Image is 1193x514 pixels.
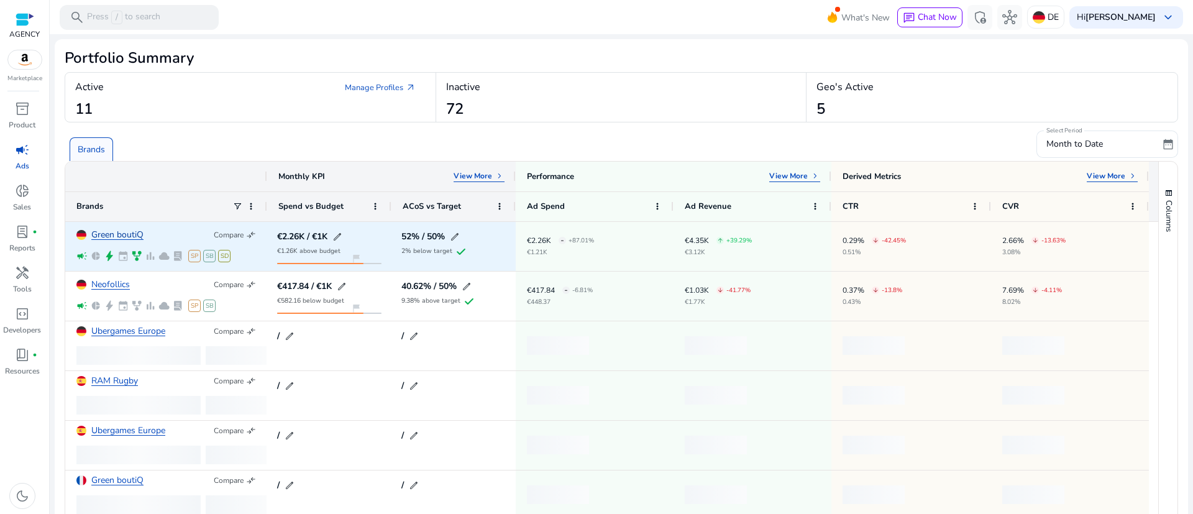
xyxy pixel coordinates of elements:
[214,230,244,240] p: Compare
[214,326,244,336] p: Compare
[285,431,295,441] span: edit
[527,249,594,255] p: €1.21K
[214,475,244,485] p: Compare
[462,282,472,291] span: edit
[918,11,957,23] span: Chat Now
[1163,200,1174,232] span: Columns
[206,446,268,464] div: loading
[1161,10,1176,25] span: keyboard_arrow_down
[401,232,445,241] h5: 52% / 50%
[816,100,825,118] h2: 5
[278,171,325,182] div: Monthly KPI
[403,201,461,212] span: ACoS vs Target
[76,475,86,485] img: fr.svg
[76,396,201,415] div: loading
[685,249,752,255] p: €3.12K
[463,295,475,308] span: check
[406,83,416,93] span: arrow_outward
[335,76,426,99] a: Manage Profiles
[246,426,256,436] span: compare_arrows
[76,326,86,336] img: de.svg
[246,280,256,290] span: compare_arrows
[717,287,723,293] span: arrow_downward
[769,171,808,181] p: View More
[1002,336,1064,355] div: loading
[455,246,467,258] span: check
[1046,126,1082,135] mat-label: Select Period
[685,485,747,504] div: loading
[685,237,709,244] p: €4.35K
[87,11,160,24] p: Press to search
[3,324,41,336] p: Developers
[104,250,115,262] span: bolt
[997,5,1022,30] button: hub
[841,7,890,29] span: What's New
[332,232,342,242] span: edit
[1033,11,1045,24] img: de.svg
[1041,237,1066,244] p: -13.63%
[527,201,565,212] span: Ad Spend
[91,426,165,436] a: Ubergames Europe
[158,300,170,311] span: cloud
[401,481,404,490] h5: /
[91,476,144,485] a: Green boutiQ
[13,201,31,213] p: Sales
[278,201,344,212] span: Spend vs Budget
[76,446,201,464] div: loading
[285,331,295,341] span: edit
[117,250,129,262] span: event
[1002,299,1062,305] p: 8.02%
[76,346,201,365] div: loading
[409,331,419,341] span: edit
[685,201,731,212] span: Ad Revenue
[401,248,452,254] p: 2% below target
[16,160,29,172] p: Ads
[76,230,86,240] img: de.svg
[401,382,404,390] h5: /
[337,282,347,291] span: edit
[246,376,256,386] span: compare_arrows
[76,201,103,212] span: Brands
[685,386,747,405] div: loading
[843,237,864,244] p: 0.29%
[214,426,244,436] p: Compare
[76,376,86,386] img: es.svg
[76,426,86,436] img: es.svg
[1002,249,1066,255] p: 3.08%
[685,336,747,355] div: loading
[1002,485,1064,504] div: loading
[158,250,170,262] span: cloud
[495,171,505,181] span: keyboard_arrow_right
[401,431,404,440] h5: /
[15,306,30,321] span: code_blocks
[450,232,460,242] span: edit
[897,7,962,27] button: chatChat Now
[726,287,751,293] p: -41.77%
[454,171,492,181] p: View More
[246,326,256,336] span: compare_arrows
[572,287,593,293] p: -6.81%
[967,5,992,30] button: admin_panel_settings
[843,171,901,182] div: Derived Metrics
[527,386,589,405] div: loading
[277,431,280,440] h5: /
[972,10,987,25] span: admin_panel_settings
[285,381,295,391] span: edit
[1128,171,1138,181] span: keyboard_arrow_right
[409,431,419,441] span: edit
[172,250,183,262] span: lab_profile
[206,346,268,365] div: loading
[277,481,280,490] h5: /
[1002,386,1064,405] div: loading
[9,242,35,254] p: Reports
[15,142,30,157] span: campaign
[527,287,555,294] p: €417.84
[218,250,231,262] span: SD
[1041,287,1062,293] p: -4.11%
[206,396,268,415] div: loading
[9,119,35,131] p: Product
[8,50,42,69] img: amazon.svg
[401,298,460,304] p: 9.38% above target
[351,254,361,264] span: flag_2
[843,436,905,454] div: loading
